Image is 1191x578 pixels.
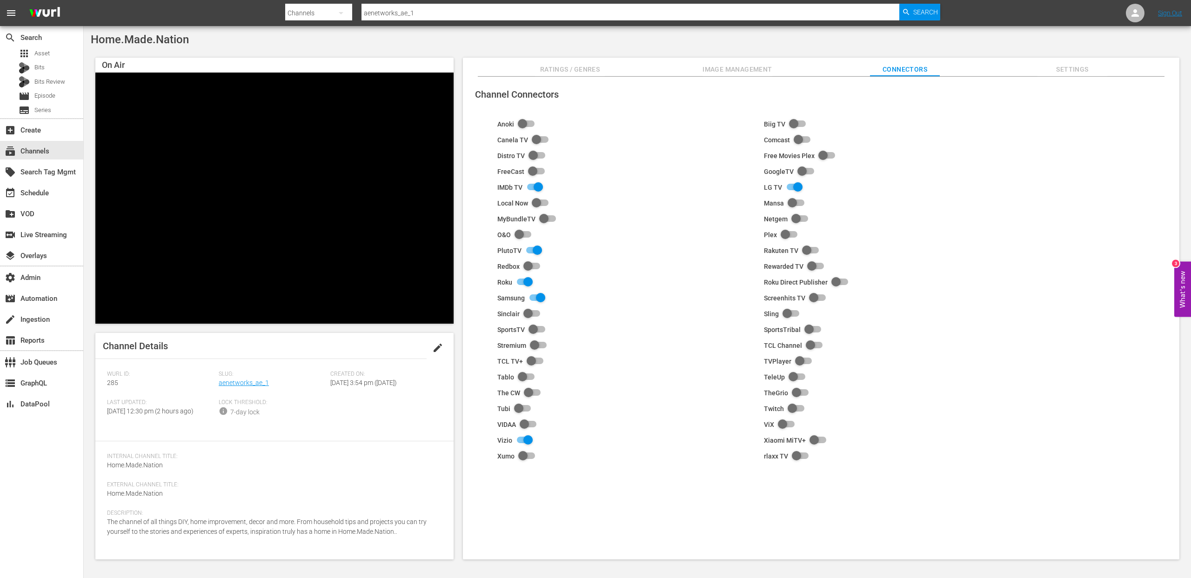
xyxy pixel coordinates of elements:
span: Created On: [330,371,437,378]
div: VIDAA [497,421,516,428]
div: TheGrio [764,389,788,397]
span: Schedule [5,187,16,199]
span: GraphQL [5,378,16,389]
span: Reports [5,335,16,346]
span: Wurl ID: [107,371,214,378]
div: Roku Direct Publisher [764,279,828,286]
div: FreeCast [497,168,524,175]
span: Last Updated: [107,399,214,406]
span: Ratings / Genres [535,64,605,75]
div: Anoki [497,120,514,128]
div: TCL TV+ [497,358,523,365]
span: Home.Made.Nation [107,461,163,469]
span: Series [34,106,51,115]
div: ViX [764,421,774,428]
span: Asset [19,48,30,59]
span: DataPool [5,399,16,410]
span: Channel Connectors [475,89,559,100]
span: Search Tag Mgmt [5,166,16,178]
div: SportsTribal [764,326,801,333]
span: Internal Channel Title: [107,453,437,460]
div: Twitch [764,405,784,412]
button: Fullscreen [435,310,454,324]
span: Episode [34,91,55,100]
span: menu [6,7,17,19]
button: Search [899,4,940,20]
span: Asset [34,49,50,58]
button: Captions [398,310,416,324]
div: Screenhits TV [764,294,805,302]
div: rlaxx TV [764,452,788,460]
div: Tablo [497,373,514,381]
span: Channels [5,146,16,157]
div: 3 [1172,259,1179,267]
span: edit [432,342,443,353]
div: PlutoTV [497,247,522,254]
div: IMDb TV [497,184,522,191]
span: [DATE] 3:54 pm ([DATE]) [330,379,397,386]
div: Samsung [497,294,525,302]
span: Home.Made.Nation [91,33,189,46]
span: Connectors [870,64,940,75]
div: Mansa [764,199,784,207]
div: Redbox [497,263,520,270]
div: Sling [764,310,779,318]
div: LIVE [133,310,143,324]
div: 7-day lock [230,407,260,417]
div: Distro TV [497,152,525,159]
span: Create [5,125,16,136]
div: LG TV [764,184,782,191]
span: The channel of all things DIY, home improvement, decor and more. From household tips and projects... [107,518,427,535]
div: Sinclair [497,310,520,318]
span: Description: [107,510,437,517]
span: Bits Review [34,77,65,86]
span: Admin [5,272,16,283]
span: [DATE] 12:30 pm (2 hours ago) [107,407,194,415]
span: VOD [5,208,16,219]
button: Picture-in-Picture [416,310,435,324]
span: info [219,406,228,416]
span: Slug: [219,371,326,378]
div: The CW [497,389,520,397]
span: Episode [19,91,30,102]
span: Lock Threshold: [219,399,326,406]
div: Netgem [764,215,788,223]
div: Bits Review [19,76,30,87]
div: Vizio [497,437,512,444]
span: Bits [34,63,45,72]
div: Free Movies Plex [764,152,815,159]
div: Stremium [497,342,526,349]
div: MyBundleTV [497,215,535,223]
span: Job Queues [5,357,16,368]
div: TCL Channel [764,342,802,349]
a: aenetworks_ae_1 [219,379,269,386]
button: Pause [95,310,114,324]
div: Xumo [497,452,515,460]
span: Image Management [703,64,772,75]
button: Open Feedback Widget [1174,261,1191,317]
span: On Air [102,60,125,70]
div: Local Now [497,199,528,207]
div: Plex [764,231,777,239]
div: Tubi [497,405,510,412]
div: TeleUp [764,373,785,381]
div: Rakuten TV [764,247,798,254]
div: O&O [497,231,511,239]
div: Roku [497,279,512,286]
span: Search [5,32,16,43]
div: Rewarded TV [764,263,803,270]
div: Xiaomi MiTV+ [764,437,806,444]
div: Biig TV [764,120,785,128]
div: Comcast [764,136,790,144]
span: Overlays [5,250,16,261]
span: LIVE [383,314,394,319]
div: Canela TV [497,136,528,144]
span: Series [19,105,30,116]
a: Sign Out [1158,9,1182,17]
span: External Channel Title: [107,481,437,489]
div: SportsTV [497,326,525,333]
span: 285 [107,379,118,386]
span: Live Streaming [5,229,16,240]
button: Seek to live, currently playing live [379,310,398,324]
button: edit [427,337,449,359]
